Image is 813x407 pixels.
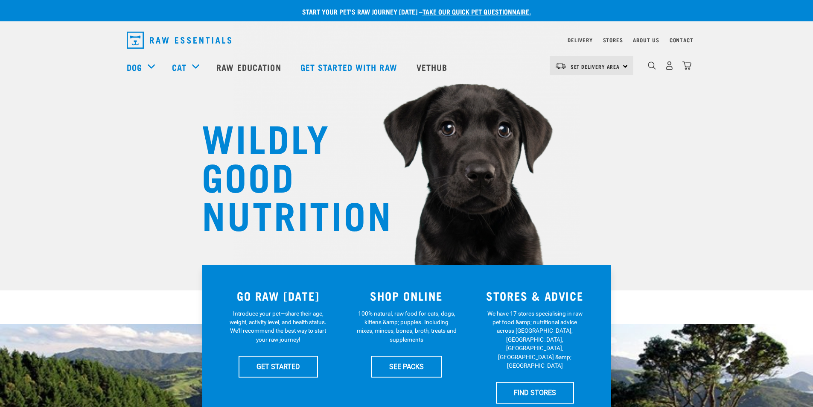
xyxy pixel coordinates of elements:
[571,65,620,68] span: Set Delivery Area
[568,38,592,41] a: Delivery
[665,61,674,70] img: user.png
[485,309,585,370] p: We have 17 stores specialising in raw pet food &amp; nutritional advice across [GEOGRAPHIC_DATA],...
[347,289,466,302] h3: SHOP ONLINE
[648,61,656,70] img: home-icon-1@2x.png
[127,61,142,73] a: Dog
[371,356,442,377] a: SEE PACKS
[408,50,458,84] a: Vethub
[202,117,373,233] h1: WILDLY GOOD NUTRITION
[239,356,318,377] a: GET STARTED
[670,38,694,41] a: Contact
[127,32,231,49] img: Raw Essentials Logo
[555,62,566,70] img: van-moving.png
[633,38,659,41] a: About Us
[228,309,328,344] p: Introduce your pet—share their age, weight, activity level, and health status. We'll recommend th...
[682,61,691,70] img: home-icon@2x.png
[476,289,594,302] h3: STORES & ADVICE
[603,38,623,41] a: Stores
[292,50,408,84] a: Get started with Raw
[219,289,338,302] h3: GO RAW [DATE]
[208,50,291,84] a: Raw Education
[496,382,574,403] a: FIND STORES
[120,28,694,52] nav: dropdown navigation
[172,61,186,73] a: Cat
[423,9,531,13] a: take our quick pet questionnaire.
[356,309,457,344] p: 100% natural, raw food for cats, dogs, kittens &amp; puppies. Including mixes, minces, bones, bro...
